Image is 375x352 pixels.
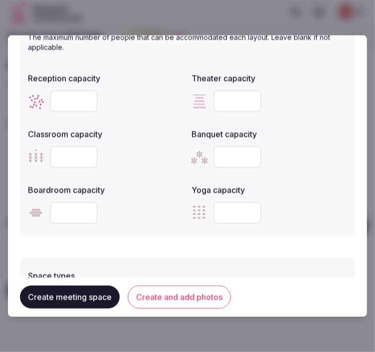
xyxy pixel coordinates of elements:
label: Classroom capacity [28,130,184,138]
label: Boardroom capacity [28,186,184,194]
label: Banquet capacity [191,130,347,138]
label: Yoga capacity [191,186,347,194]
p: The maximum number of people that can be accommodated each layout. Leave blank if not applicable. [28,32,347,52]
label: Reception capacity [28,74,184,82]
label: Theater capacity [191,74,347,82]
button: Create and add photos [128,286,231,309]
button: Create meeting space [20,286,120,309]
label: Space types [28,272,347,280]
